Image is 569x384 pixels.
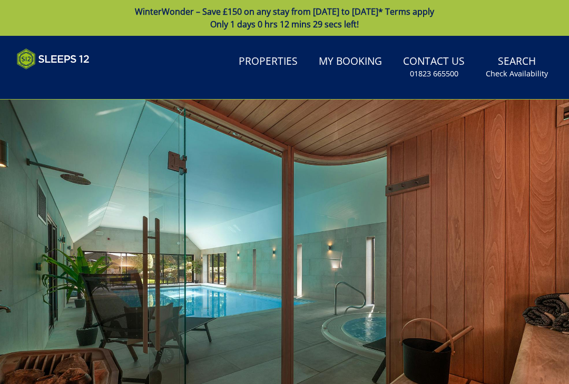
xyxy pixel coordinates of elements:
a: My Booking [315,50,386,74]
small: Check Availability [486,68,548,79]
a: SearchCheck Availability [482,50,552,84]
small: 01823 665500 [410,68,458,79]
iframe: Customer reviews powered by Trustpilot [12,76,122,85]
a: Contact Us01823 665500 [399,50,469,84]
img: Sleeps 12 [17,48,90,70]
span: Only 1 days 0 hrs 12 mins 29 secs left! [210,18,359,30]
a: Properties [234,50,302,74]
